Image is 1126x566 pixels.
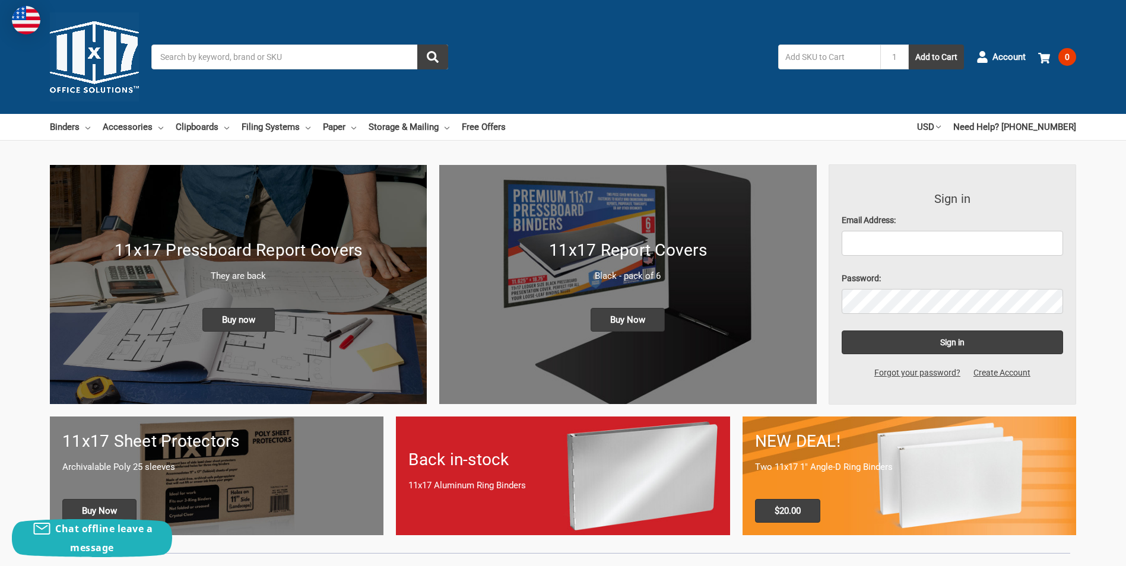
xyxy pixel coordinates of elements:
span: Buy now [202,308,275,332]
h1: NEW DEAL! [755,429,1064,454]
p: They are back [62,269,414,283]
h1: Back in-stock [408,447,717,472]
img: New 11x17 Pressboard Binders [50,165,427,404]
a: Need Help? [PHONE_NUMBER] [953,114,1076,140]
a: Create Account [967,367,1037,379]
a: New 11x17 Pressboard Binders 11x17 Pressboard Report Covers They are back Buy now [50,165,427,404]
a: Free Offers [462,114,506,140]
a: Back in-stock 11x17 Aluminum Ring Binders [396,416,729,535]
h1: 11x17 Sheet Protectors [62,429,371,454]
input: Sign in [842,330,1064,354]
a: Storage & Mailing [369,114,449,140]
a: 0 [1038,42,1076,72]
a: Paper [323,114,356,140]
a: Account [976,42,1026,72]
input: Add SKU to Cart [778,44,880,69]
img: 11x17.com [50,12,139,101]
h3: Sign in [842,190,1064,208]
span: Account [992,50,1026,64]
p: Two 11x17 1" Angle-D Ring Binders [755,460,1064,474]
button: Chat offline leave a message [12,519,172,557]
p: Archivalable Poly 25 sleeves [62,460,371,474]
span: 0 [1058,48,1076,66]
a: 11x17 sheet protectors 11x17 Sheet Protectors Archivalable Poly 25 sleeves Buy Now [50,416,383,535]
p: 11x17 Aluminum Ring Binders [408,479,717,492]
button: Add to Cart [909,44,964,69]
p: Black - pack of 6 [452,269,804,283]
a: 11x17 Report Covers 11x17 Report Covers Black - pack of 6 Buy Now [439,165,816,404]
a: Accessories [103,114,163,140]
span: $20.00 [755,499,820,523]
h1: 11x17 Report Covers [452,238,804,263]
label: Password: [842,272,1064,285]
a: Clipboards [176,114,229,140]
a: Binders [50,114,90,140]
label: Email Address: [842,214,1064,227]
span: Chat offline leave a message [55,522,153,554]
img: duty and tax information for United States [12,6,40,34]
img: 11x17 Report Covers [439,165,816,404]
a: Filing Systems [242,114,310,140]
a: Forgot your password? [868,367,967,379]
a: 11x17 Binder 2-pack only $20.00 NEW DEAL! Two 11x17 1" Angle-D Ring Binders $20.00 [743,416,1076,535]
a: USD [917,114,941,140]
input: Search by keyword, brand or SKU [151,44,448,69]
span: Buy Now [62,499,137,523]
span: Buy Now [591,308,665,332]
h1: 11x17 Pressboard Report Covers [62,238,414,263]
